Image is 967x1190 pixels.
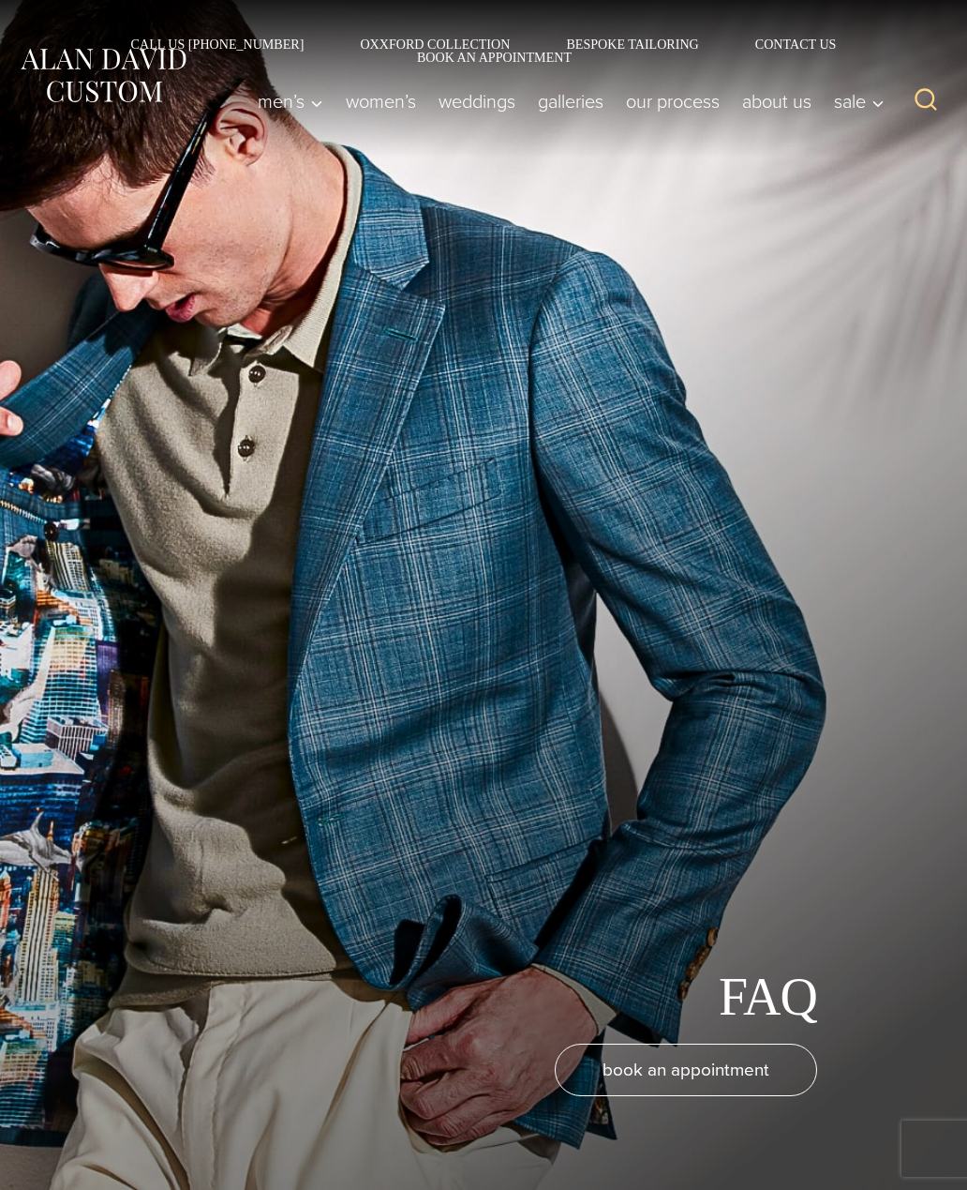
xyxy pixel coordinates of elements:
[903,79,948,124] button: View Search Form
[246,83,894,120] nav: Primary Navigation
[19,38,948,64] nav: Secondary Navigation
[258,92,323,111] span: Men’s
[103,38,333,51] a: Call Us [PHONE_NUMBER]
[615,83,731,120] a: Our Process
[555,1044,817,1096] a: book an appointment
[527,83,615,120] a: Galleries
[719,966,817,1029] h1: FAQ
[727,38,865,51] a: Contact Us
[603,1056,769,1083] span: book an appointment
[389,51,578,64] a: Book an Appointment
[427,83,527,120] a: weddings
[834,92,885,111] span: Sale
[538,38,726,51] a: Bespoke Tailoring
[332,38,538,51] a: Oxxford Collection
[19,44,187,107] img: Alan David Custom
[731,83,823,120] a: About Us
[335,83,427,120] a: Women’s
